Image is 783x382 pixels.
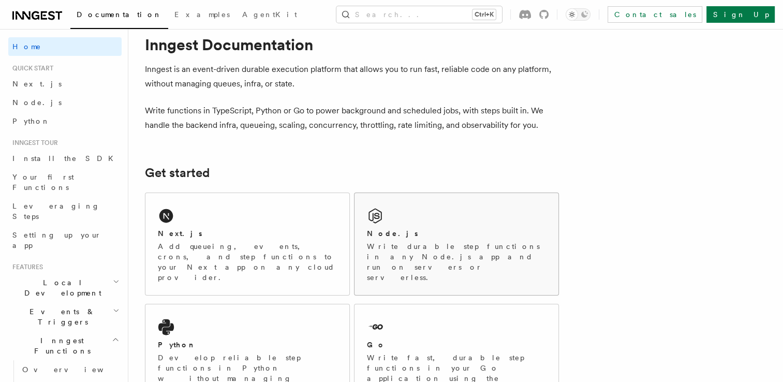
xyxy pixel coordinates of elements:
[566,8,590,21] button: Toggle dark mode
[12,231,101,249] span: Setting up your app
[145,104,559,133] p: Write functions in TypeScript, Python or Go to power background and scheduled jobs, with steps bu...
[8,335,112,356] span: Inngest Functions
[12,80,62,88] span: Next.js
[8,331,122,360] button: Inngest Functions
[145,166,210,180] a: Get started
[158,241,337,283] p: Add queueing, events, crons, and step functions to your Next app on any cloud provider.
[8,37,122,56] a: Home
[22,365,129,374] span: Overview
[145,193,350,296] a: Next.jsAdd queueing, events, crons, and step functions to your Next app on any cloud provider.
[8,112,122,130] a: Python
[8,197,122,226] a: Leveraging Steps
[12,98,62,107] span: Node.js
[472,9,496,20] kbd: Ctrl+K
[8,263,43,271] span: Features
[8,93,122,112] a: Node.js
[367,228,418,239] h2: Node.js
[8,306,113,327] span: Events & Triggers
[145,35,559,54] h1: Inngest Documentation
[158,228,202,239] h2: Next.js
[8,302,122,331] button: Events & Triggers
[8,273,122,302] button: Local Development
[12,117,50,125] span: Python
[8,168,122,197] a: Your first Functions
[354,193,559,296] a: Node.jsWrite durable step functions in any Node.js app and run on servers or serverless.
[242,10,297,19] span: AgentKit
[608,6,702,23] a: Contact sales
[145,62,559,91] p: Inngest is an event-driven durable execution platform that allows you to run fast, reliable code ...
[12,154,120,163] span: Install the SDK
[158,340,196,350] h2: Python
[174,10,230,19] span: Examples
[236,3,303,28] a: AgentKit
[367,241,546,283] p: Write durable step functions in any Node.js app and run on servers or serverless.
[8,149,122,168] a: Install the SDK
[70,3,168,29] a: Documentation
[8,139,58,147] span: Inngest tour
[8,75,122,93] a: Next.js
[77,10,162,19] span: Documentation
[336,6,502,23] button: Search...Ctrl+K
[12,173,74,192] span: Your first Functions
[18,360,122,379] a: Overview
[168,3,236,28] a: Examples
[8,277,113,298] span: Local Development
[8,64,53,72] span: Quick start
[12,41,41,52] span: Home
[706,6,775,23] a: Sign Up
[8,226,122,255] a: Setting up your app
[12,202,100,221] span: Leveraging Steps
[367,340,386,350] h2: Go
